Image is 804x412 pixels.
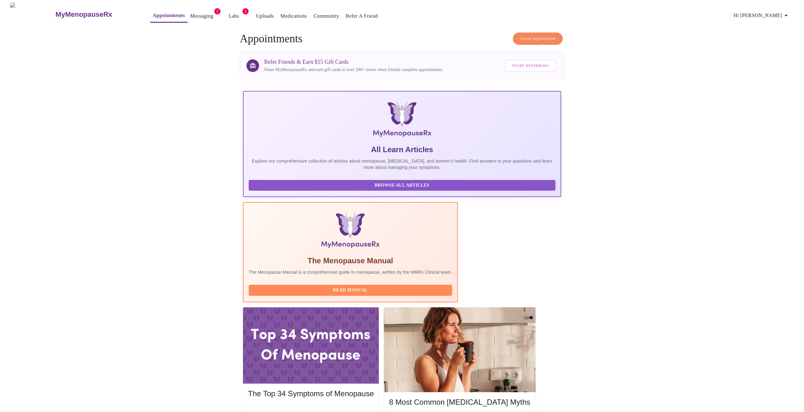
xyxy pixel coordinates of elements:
span: Create Appointment [520,35,555,42]
button: Hi [PERSON_NAME] [731,9,792,22]
h5: The Menopause Manual [249,256,452,266]
h5: 8 Most Common [MEDICAL_DATA] Myths [389,397,530,407]
img: MyMenopauseRx Logo [10,3,55,26]
button: Refer a Friend [343,10,380,22]
span: Read Manual [255,286,446,294]
a: Read Manual [249,287,454,292]
p: Share MyMenopauseRx and earn gift cards to over 200+ stores when friends complete appointments [264,67,442,73]
img: MyMenopauseRx Logo [296,102,508,140]
a: Uploads [256,12,274,21]
a: Start Referring [503,57,558,75]
button: Community [311,10,342,22]
button: Browse All Articles [249,180,555,191]
button: Create Appointment [513,33,563,45]
a: Appointments [153,11,185,20]
span: Browse All Articles [255,182,549,189]
button: Uploads [253,10,276,22]
h3: Refer Friends & Earn $15 Gift Cards [264,59,442,65]
a: Messaging [190,12,213,21]
button: Appointments [150,9,187,23]
button: Messaging [188,10,216,22]
h3: MyMenopauseRx [56,10,112,19]
img: Menopause Manual [281,213,420,251]
button: Start Referring [505,60,556,72]
a: Browse All Articles [249,182,557,188]
p: Explore our comprehensive collection of articles about menopause, [MEDICAL_DATA], and women's hea... [249,158,555,170]
span: Hi [PERSON_NAME] [734,11,790,20]
h5: The Top 34 Symptoms of Menopause [248,389,374,399]
span: 1 [242,8,249,15]
a: MyMenopauseRx [55,3,137,26]
p: The Menopause Manual is a comprehensive guide to menopause, written by the MMRx Clinical team. [249,269,452,275]
button: Labs [224,10,244,22]
a: Community [314,12,339,21]
a: Refer a Friend [346,12,378,21]
h5: All Learn Articles [249,145,555,155]
button: Read Manual [249,285,452,296]
span: Start Referring [512,62,549,69]
a: Read More [248,407,375,412]
button: Medications [278,10,310,22]
h4: Appointments [240,33,564,45]
span: 1 [214,8,221,15]
a: Labs [229,12,239,21]
a: Medications [281,12,307,21]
